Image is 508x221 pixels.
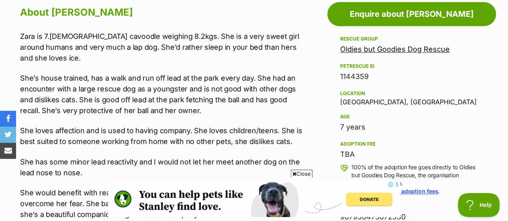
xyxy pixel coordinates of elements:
[340,90,483,97] div: Location
[340,36,483,42] div: Rescue group
[340,122,483,133] div: 7 years
[458,193,500,217] iframe: Help Scout Beacon - Open
[340,63,483,69] div: PetRescue ID
[351,163,483,195] p: 100% of the adoption fee goes directly to Oldies but Goodies Dog Rescue, the organisation providi...
[114,0,120,6] img: adc.png
[340,149,483,160] div: TBA
[340,89,483,105] div: [GEOGRAPHIC_DATA], [GEOGRAPHIC_DATA]
[340,114,483,120] div: Age
[108,181,400,217] iframe: Advertisement
[340,203,483,210] div: Microchip number
[20,31,302,63] p: Zara is 7.[DEMOGRAPHIC_DATA] cavoodle weighing 8.2kgs. She is a very sweet girl around humans and...
[20,187,302,220] p: She would benefit with reactivity training where other dogs are introduced to help overcome her f...
[327,2,496,26] a: Enquire about [PERSON_NAME]
[20,4,302,21] h2: About [PERSON_NAME]
[340,71,483,82] div: 1144359
[291,170,312,178] span: Close
[340,141,483,147] div: Adoption fee
[20,125,302,147] p: She loves affection and is used to having company. She loves children/teens. She is best suited t...
[20,156,302,178] p: She has some minor lead reactivity and I would not let her meet another dog on the lead nose to n...
[340,45,450,53] a: Oldies but Goodies Dog Rescue
[20,73,302,116] p: She’s house trained, has a walk and run off lead at the park every day. She had an encounter with...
